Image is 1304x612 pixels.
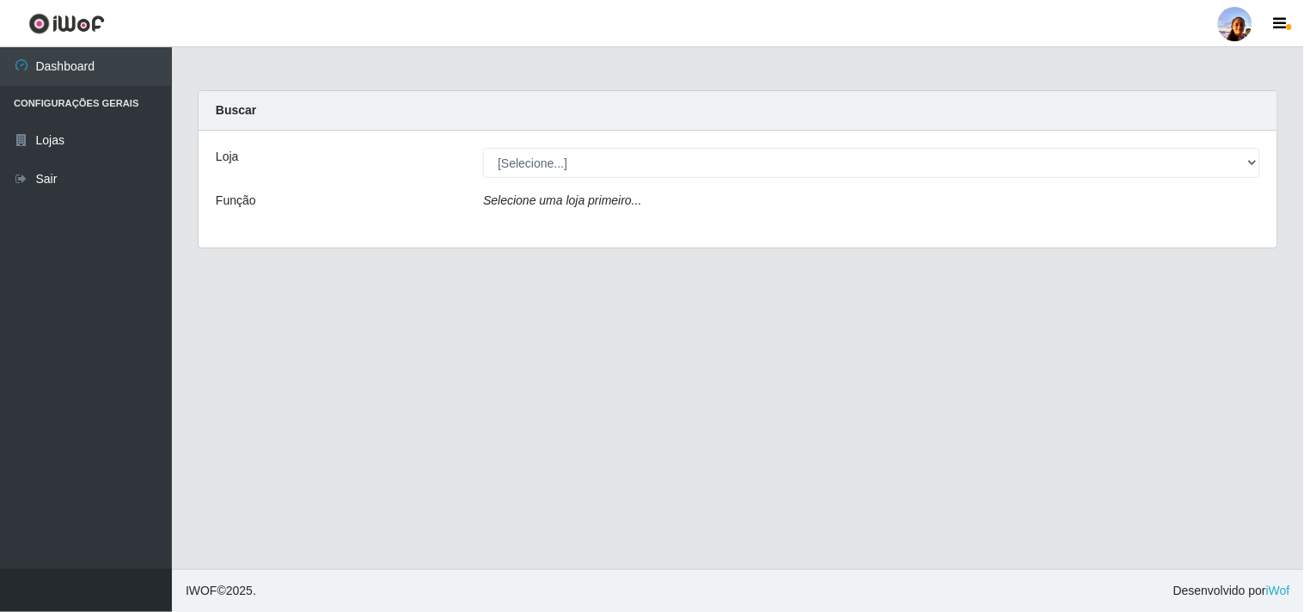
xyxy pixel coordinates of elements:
[186,582,256,600] span: © 2025 .
[216,148,238,166] label: Loja
[1266,584,1290,597] a: iWof
[28,13,105,34] img: CoreUI Logo
[216,103,256,117] strong: Buscar
[483,193,641,207] i: Selecione uma loja primeiro...
[186,584,217,597] span: IWOF
[216,192,256,210] label: Função
[1173,582,1290,600] span: Desenvolvido por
